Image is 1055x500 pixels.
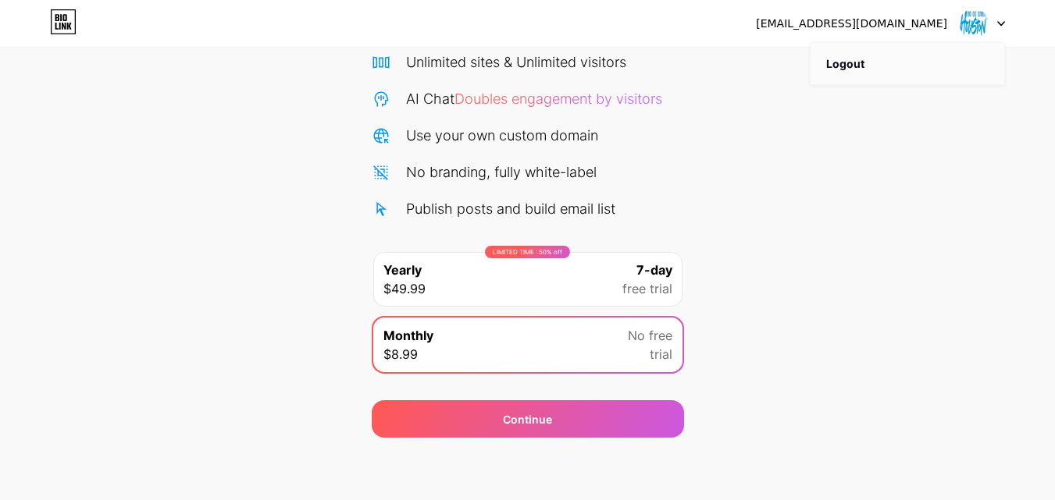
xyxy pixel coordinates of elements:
div: Use your own custom domain [406,125,598,146]
div: Continue [503,411,552,427]
span: trial [650,345,672,363]
span: Yearly [383,261,422,279]
div: Publish posts and build email list [406,198,615,219]
span: 7-day [636,261,672,279]
div: [EMAIL_ADDRESS][DOMAIN_NAME] [756,16,947,32]
span: $8.99 [383,345,418,363]
span: No free [628,326,672,345]
div: No branding, fully white-label [406,161,597,183]
div: Unlimited sites & Unlimited visitors [406,51,626,73]
div: LIMITED TIME : 50% off [485,246,570,258]
span: $49.99 [383,279,426,298]
span: Monthly [383,326,433,345]
li: Logout [811,43,1004,85]
img: seowebdesignhoustons [959,9,989,38]
div: AI Chat [406,88,662,109]
span: free trial [622,279,672,298]
span: Doubles engagement by visitors [454,90,662,107]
